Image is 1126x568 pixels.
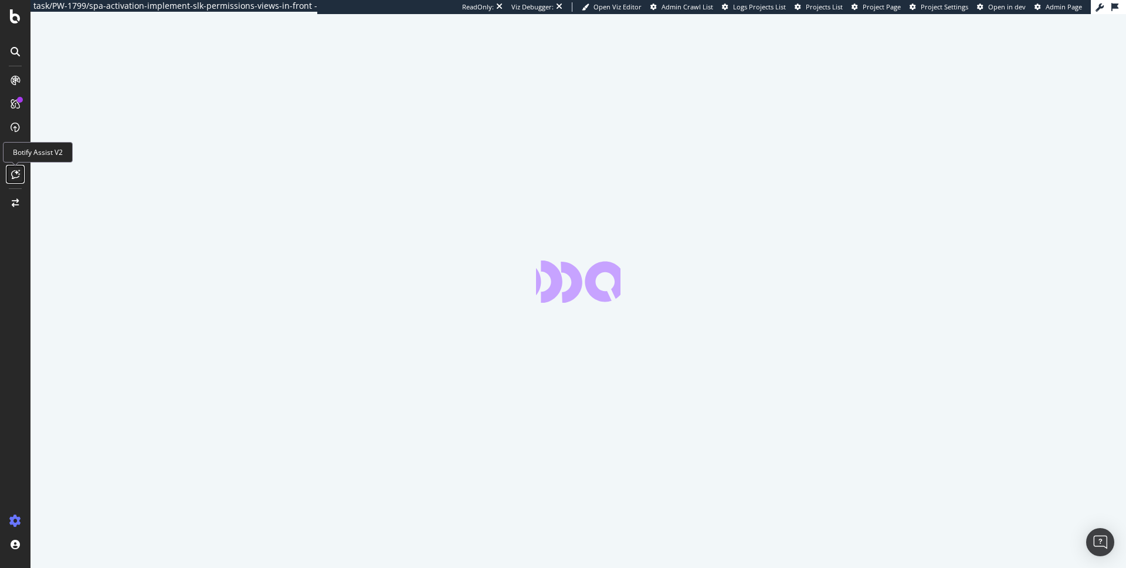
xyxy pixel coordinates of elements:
[910,2,968,12] a: Project Settings
[988,2,1026,11] span: Open in dev
[662,2,713,11] span: Admin Crawl List
[511,2,554,12] div: Viz Debugger:
[863,2,901,11] span: Project Page
[852,2,901,12] a: Project Page
[722,2,786,12] a: Logs Projects List
[806,2,843,11] span: Projects List
[977,2,1026,12] a: Open in dev
[733,2,786,11] span: Logs Projects List
[536,261,620,303] div: animation
[650,2,713,12] a: Admin Crawl List
[1035,2,1082,12] a: Admin Page
[795,2,843,12] a: Projects List
[921,2,968,11] span: Project Settings
[593,2,642,11] span: Open Viz Editor
[582,2,642,12] a: Open Viz Editor
[3,142,73,163] div: Botify Assist V2
[462,2,494,12] div: ReadOnly:
[1046,2,1082,11] span: Admin Page
[1086,528,1114,556] div: Open Intercom Messenger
